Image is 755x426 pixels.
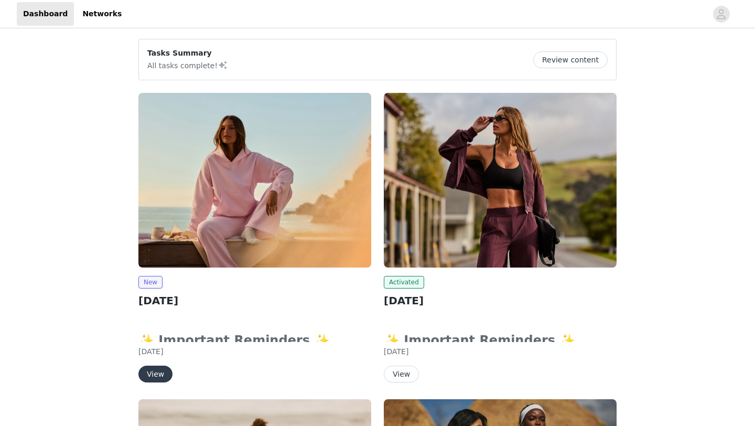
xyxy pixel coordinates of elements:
[138,347,163,356] span: [DATE]
[384,276,424,289] span: Activated
[384,333,582,348] strong: ✨ Important Reminders ✨
[138,333,337,348] strong: ✨ Important Reminders ✨
[384,347,408,356] span: [DATE]
[138,93,371,268] img: Fabletics
[716,6,726,23] div: avatar
[138,370,172,378] a: View
[147,59,228,71] p: All tasks complete!
[533,51,608,68] button: Review content
[138,293,371,308] h2: [DATE]
[76,2,128,26] a: Networks
[384,293,617,308] h2: [DATE]
[384,366,419,382] button: View
[147,48,228,59] p: Tasks Summary
[384,370,419,378] a: View
[384,93,617,268] img: Fabletics
[17,2,74,26] a: Dashboard
[138,276,163,289] span: New
[138,366,172,382] button: View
